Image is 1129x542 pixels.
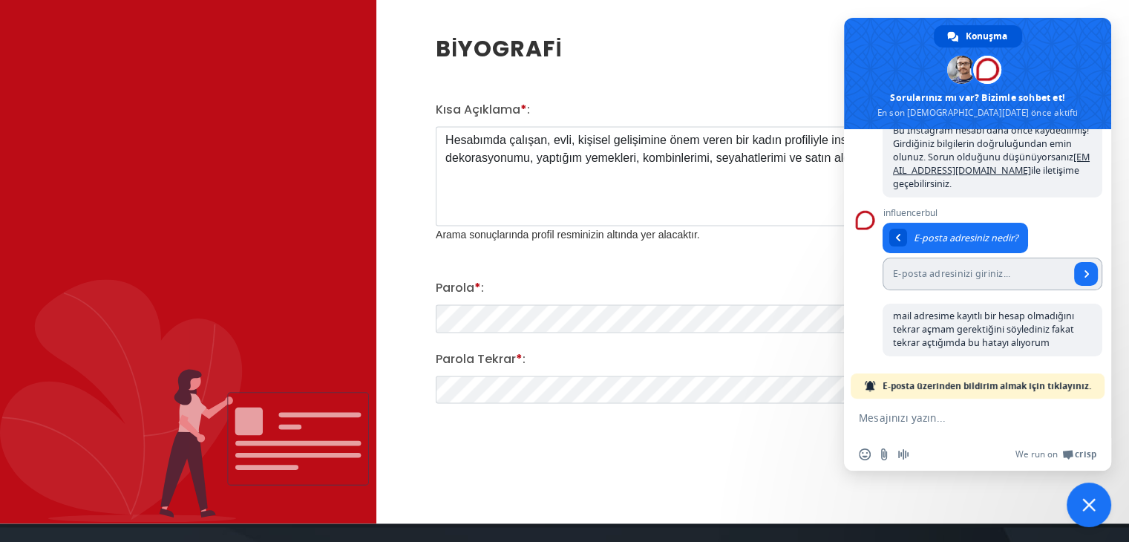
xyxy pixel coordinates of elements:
[436,350,526,368] label: Parola Tekrar :
[966,25,1007,48] span: Konuşma
[883,373,1091,399] span: E-posta üzerinden bildirim almak için tıklayınız.
[934,25,1022,48] div: Konuşma
[893,111,1090,190] span: Ooops! Bu Instagram hesabı daha önce kaydedilmiş! Girdiğiniz bilgilerin doğruluğundan emin olunuz...
[1075,448,1096,460] span: Crisp
[436,32,1070,65] h2: BİYOGRAFİ
[859,448,871,460] span: Emoji ekle
[1015,448,1058,460] span: We run on
[1074,262,1098,286] span: Gönder
[914,232,1018,244] span: E-posta adresiniz nedir?
[889,229,907,246] div: Mesaja geri dön
[883,258,1070,290] input: E-posta adresinizi giriniz...
[436,279,484,297] label: Parola :
[859,411,1064,438] textarea: Mesajınızı yazın...
[893,310,1074,349] span: mail adresime kayıtlı bir hesap olmadığını tekrar açmam gerektiğini söylediniz fakat tekrar açtığ...
[883,208,1102,218] span: influencerbul
[436,229,700,241] small: Arama sonuçlarında profil resminizin altında yer alacaktır.
[436,101,530,119] label: Kısa Açıklama :
[893,151,1090,177] a: [EMAIL_ADDRESS][DOMAIN_NAME]
[897,448,909,460] span: Sesli mesaj kaydetme
[878,448,890,460] span: Dosya gönder
[1015,448,1096,460] a: We run onCrisp
[1067,483,1111,527] div: Sohbeti kapat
